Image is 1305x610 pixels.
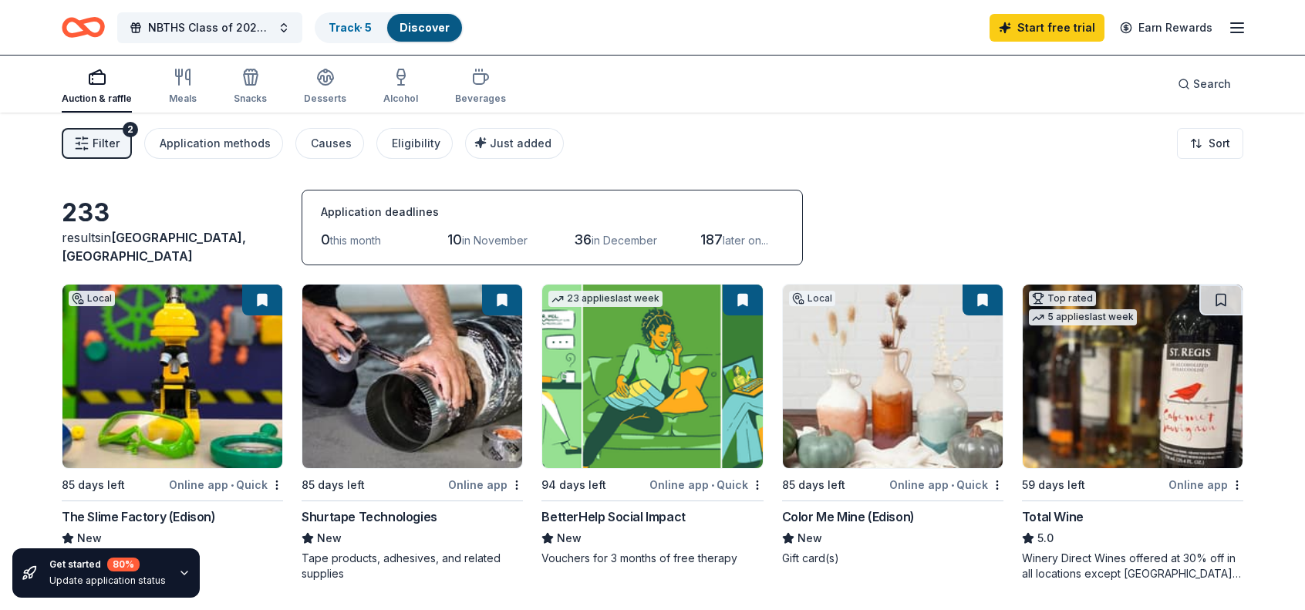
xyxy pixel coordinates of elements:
[574,231,592,248] span: 36
[62,230,246,264] span: [GEOGRAPHIC_DATA], [GEOGRAPHIC_DATA]
[782,507,915,526] div: Color Me Mine (Edison)
[782,284,1003,566] a: Image for Color Me Mine (Edison)Local85 days leftOnline app•QuickColor Me Mine (Edison)NewGift ca...
[951,479,954,491] span: •
[1165,69,1243,99] button: Search
[789,291,835,306] div: Local
[1022,284,1243,581] a: Image for Total WineTop rated5 applieslast week59 days leftOnline appTotal Wine5.0Winery Direct W...
[541,284,763,566] a: Image for BetterHelp Social Impact23 applieslast week94 days leftOnline app•QuickBetterHelp Socia...
[1193,75,1231,93] span: Search
[295,128,364,159] button: Causes
[376,128,453,159] button: Eligibility
[797,529,822,548] span: New
[317,529,342,548] span: New
[1022,507,1084,526] div: Total Wine
[302,551,523,581] div: Tape products, adhesives, and related supplies
[400,21,450,34] a: Discover
[234,93,267,105] div: Snacks
[723,234,768,247] span: later on...
[302,285,522,468] img: Image for Shurtape Technologies
[62,228,283,265] div: results
[148,19,271,37] span: NBTHS Class of 2027 & 2028 Pocket Book Bingo and Basket Auction
[455,93,506,105] div: Beverages
[62,128,132,159] button: Filter2
[330,234,381,247] span: this month
[49,575,166,587] div: Update application status
[392,134,440,153] div: Eligibility
[1029,291,1096,306] div: Top rated
[448,475,523,494] div: Online app
[1029,309,1137,325] div: 5 applies last week
[62,507,216,526] div: The Slime Factory (Edison)
[62,197,283,228] div: 233
[144,128,283,159] button: Application methods
[311,134,352,153] div: Causes
[541,476,606,494] div: 94 days left
[1022,551,1243,581] div: Winery Direct Wines offered at 30% off in all locations except [GEOGRAPHIC_DATA], [GEOGRAPHIC_DAT...
[592,234,657,247] span: in December
[541,551,763,566] div: Vouchers for 3 months of free therapy
[107,558,140,571] div: 80 %
[383,62,418,113] button: Alcohol
[169,93,197,105] div: Meals
[62,62,132,113] button: Auction & raffle
[1111,14,1222,42] a: Earn Rewards
[383,93,418,105] div: Alcohol
[548,291,663,307] div: 23 applies last week
[160,134,271,153] div: Application methods
[169,475,283,494] div: Online app Quick
[455,62,506,113] button: Beverages
[62,476,125,494] div: 85 days left
[304,62,346,113] button: Desserts
[62,284,283,566] a: Image for The Slime Factory (Edison)Local85 days leftOnline app•QuickThe Slime Factory (Edison)Ne...
[62,9,105,45] a: Home
[302,476,365,494] div: 85 days left
[1022,476,1085,494] div: 59 days left
[447,231,462,248] span: 10
[62,93,132,105] div: Auction & raffle
[465,128,564,159] button: Just added
[649,475,764,494] div: Online app Quick
[49,558,166,571] div: Get started
[123,122,138,137] div: 2
[302,284,523,581] a: Image for Shurtape Technologies85 days leftOnline appShurtape TechnologiesNewTape products, adhes...
[304,93,346,105] div: Desserts
[1209,134,1230,153] span: Sort
[62,285,282,468] img: Image for The Slime Factory (Edison)
[321,231,330,248] span: 0
[1023,285,1243,468] img: Image for Total Wine
[93,134,120,153] span: Filter
[700,231,723,248] span: 187
[1168,475,1243,494] div: Online app
[1037,529,1054,548] span: 5.0
[889,475,1003,494] div: Online app Quick
[302,507,437,526] div: Shurtape Technologies
[1177,128,1243,159] button: Sort
[783,285,1003,468] img: Image for Color Me Mine (Edison)
[69,291,115,306] div: Local
[234,62,267,113] button: Snacks
[557,529,582,548] span: New
[117,12,302,43] button: NBTHS Class of 2027 & 2028 Pocket Book Bingo and Basket Auction
[462,234,528,247] span: in November
[541,507,685,526] div: BetterHelp Social Impact
[315,12,464,43] button: Track· 5Discover
[62,230,246,264] span: in
[169,62,197,113] button: Meals
[542,285,762,468] img: Image for BetterHelp Social Impact
[711,479,714,491] span: •
[77,529,102,548] span: New
[782,551,1003,566] div: Gift card(s)
[782,476,845,494] div: 85 days left
[321,203,784,221] div: Application deadlines
[990,14,1104,42] a: Start free trial
[231,479,234,491] span: •
[329,21,372,34] a: Track· 5
[490,136,551,150] span: Just added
